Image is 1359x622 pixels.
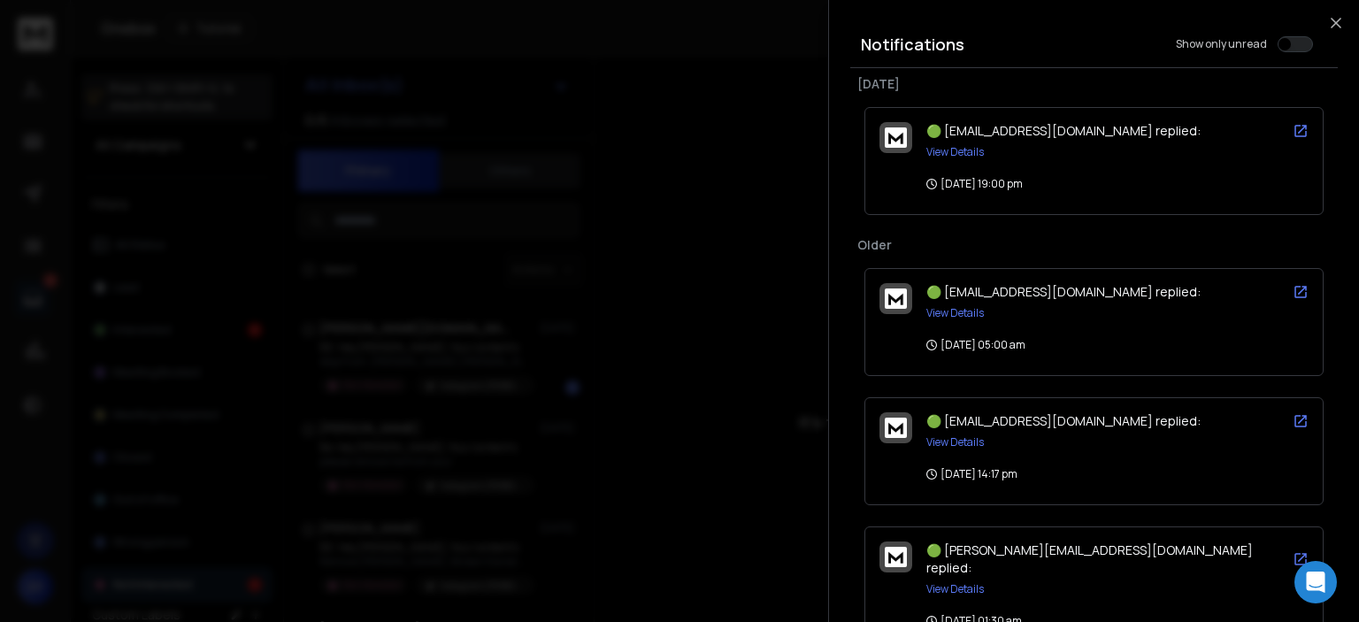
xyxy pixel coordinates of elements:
button: View Details [926,145,984,159]
img: logo [885,127,907,148]
span: 🟢 [EMAIL_ADDRESS][DOMAIN_NAME] replied: [926,412,1201,429]
p: Older [857,236,1331,254]
span: 🟢 [PERSON_NAME][EMAIL_ADDRESS][DOMAIN_NAME] replied: [926,541,1253,576]
p: [DATE] [857,75,1331,93]
div: Open Intercom Messenger [1294,561,1337,603]
label: Show only unread [1176,37,1267,51]
img: logo [885,547,907,567]
img: logo [885,288,907,309]
span: 🟢 [EMAIL_ADDRESS][DOMAIN_NAME] replied: [926,283,1201,300]
button: View Details [926,435,984,449]
span: 🟢 [EMAIL_ADDRESS][DOMAIN_NAME] replied: [926,122,1201,139]
h3: Notifications [861,32,964,57]
p: [DATE] 19:00 pm [926,177,1023,191]
p: [DATE] 05:00 am [926,338,1025,352]
button: View Details [926,306,984,320]
button: View Details [926,582,984,596]
img: logo [885,418,907,438]
p: [DATE] 14:17 pm [926,467,1017,481]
